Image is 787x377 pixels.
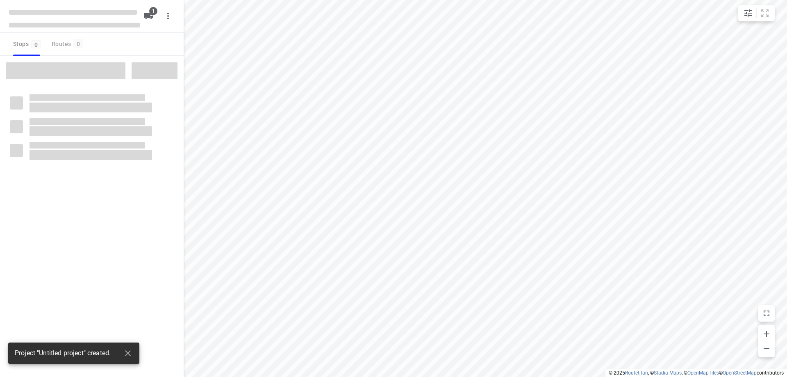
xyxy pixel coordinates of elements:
[609,370,784,376] li: © 2025 , © , © © contributors
[740,5,756,21] button: Map settings
[625,370,648,376] a: Routetitan
[738,5,775,21] div: small contained button group
[723,370,757,376] a: OpenStreetMap
[654,370,682,376] a: Stadia Maps
[687,370,719,376] a: OpenMapTiles
[15,349,111,358] span: Project "Untitled project" created.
